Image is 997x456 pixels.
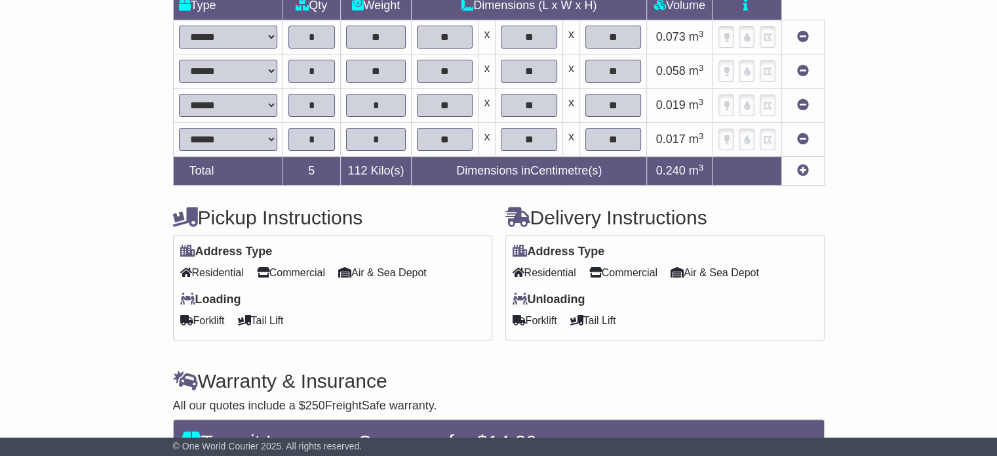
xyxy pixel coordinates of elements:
a: Remove this item [797,64,809,77]
span: 0.073 [656,30,686,43]
td: x [562,20,579,54]
span: 0.019 [656,98,686,112]
span: 14.39 [488,431,537,453]
td: x [562,54,579,89]
span: Air & Sea Depot [671,262,759,283]
td: x [479,89,496,123]
sup: 3 [699,131,704,141]
h4: Warranty & Insurance [173,370,825,392]
a: Add new item [797,164,809,177]
span: 112 [347,164,367,177]
div: All our quotes include a $ FreightSafe warranty. [173,399,825,413]
a: Remove this item [797,133,809,146]
td: Dimensions in Centimetre(s) [411,157,646,186]
label: Address Type [513,245,605,259]
td: x [562,123,579,157]
a: Remove this item [797,98,809,112]
span: m [689,164,704,177]
td: x [479,123,496,157]
span: Tail Lift [570,310,616,331]
h4: Delivery Instructions [505,207,825,228]
sup: 3 [699,63,704,73]
span: m [689,133,704,146]
td: x [479,20,496,54]
a: Remove this item [797,30,809,43]
span: © One World Courier 2025. All rights reserved. [173,441,362,451]
span: Tail Lift [238,310,284,331]
td: x [562,89,579,123]
span: Residential [180,262,244,283]
span: 250 [305,399,325,412]
span: Commercial [257,262,325,283]
span: m [689,98,704,112]
h4: Pickup Instructions [173,207,492,228]
sup: 3 [699,29,704,39]
h4: Transit Insurance Coverage for $ [182,431,816,453]
td: x [479,54,496,89]
label: Loading [180,293,241,307]
span: m [689,64,704,77]
span: 0.058 [656,64,686,77]
label: Address Type [180,245,273,259]
span: 0.240 [656,164,686,177]
span: Forklift [180,310,225,331]
span: m [689,30,704,43]
span: Forklift [513,310,557,331]
span: Air & Sea Depot [338,262,427,283]
td: Kilo(s) [340,157,411,186]
span: Commercial [589,262,657,283]
sup: 3 [699,97,704,107]
span: Residential [513,262,576,283]
label: Unloading [513,293,585,307]
td: Total [173,157,283,186]
sup: 3 [699,163,704,173]
td: 5 [283,157,340,186]
span: 0.017 [656,133,686,146]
